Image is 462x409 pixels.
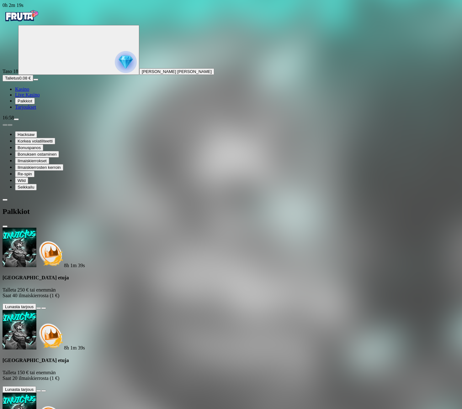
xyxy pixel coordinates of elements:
[15,158,49,164] button: Ilmaiskierrokset
[3,19,40,25] a: Fruta
[15,164,63,171] button: Ilmaiskierrosten kerroin
[3,358,459,363] h4: [GEOGRAPHIC_DATA] etuja
[18,132,35,137] span: Hacksaw
[3,199,8,201] button: chevron-left icon
[3,225,8,227] button: close
[15,138,55,144] button: Korkea volatiliteetti
[3,303,36,310] button: Lunasta tarjous
[18,178,26,183] span: Wild
[41,307,46,309] button: info
[3,207,459,216] h2: Palkkiot
[8,124,13,126] button: next slide
[3,287,459,298] p: Talleta 250 € tai enemmän Saat 40 ilmaiskierrosta (1 €)
[3,3,24,8] span: user session time
[3,228,36,267] img: Invictus
[15,184,37,190] button: Seikkailu
[3,386,36,393] button: Lunasta tarjous
[3,370,459,381] p: Talleta 150 € tai enemmän Saat 20 ilmaiskierrosta (1 €)
[115,51,137,73] img: reward progress
[3,115,14,120] span: 16:58
[3,8,459,110] nav: Primary
[142,69,212,74] span: [PERSON_NAME] [PERSON_NAME]
[18,165,61,170] span: Ilmaiskierrosten kerroin
[15,104,36,110] span: Tarjoukset
[18,145,41,150] span: Bonuspanos
[15,171,35,177] button: Re-spin
[18,139,53,143] span: Korkea volatiliteetti
[3,310,36,349] img: Invictus
[5,304,34,309] span: Lunasta tarjous
[15,92,40,97] span: Live Kasino
[15,104,36,110] a: gift-inverted iconTarjoukset
[18,25,139,75] button: reward progress
[14,118,19,120] button: menu
[18,152,56,157] span: Bonuksen ostaminen
[15,86,29,92] a: diamond iconKasino
[19,76,31,80] span: 0.08 €
[3,75,33,81] button: Talletusplus icon0.08 €
[15,131,37,138] button: Hacksaw
[3,124,8,126] button: prev slide
[3,69,18,74] span: Taso 18
[3,275,459,281] h4: [GEOGRAPHIC_DATA] etuja
[5,76,19,80] span: Talletus
[3,8,40,24] img: Fruta
[64,345,85,350] span: countdown
[64,263,85,268] span: countdown
[15,92,40,97] a: poker-chip iconLive Kasino
[15,144,43,151] button: Bonuspanos
[33,79,38,80] button: menu
[15,177,28,184] button: Wild
[18,99,32,103] span: Palkkiot
[41,390,46,392] button: info
[139,68,214,75] button: [PERSON_NAME] [PERSON_NAME]
[18,158,47,163] span: Ilmaiskierrokset
[18,185,34,189] span: Seikkailu
[36,240,64,267] img: Deposit bonus icon
[15,86,29,92] span: Kasino
[36,322,64,349] img: Deposit bonus icon
[18,172,32,176] span: Re-spin
[5,387,34,392] span: Lunasta tarjous
[15,98,35,104] button: reward iconPalkkiot
[15,151,59,158] button: Bonuksen ostaminen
